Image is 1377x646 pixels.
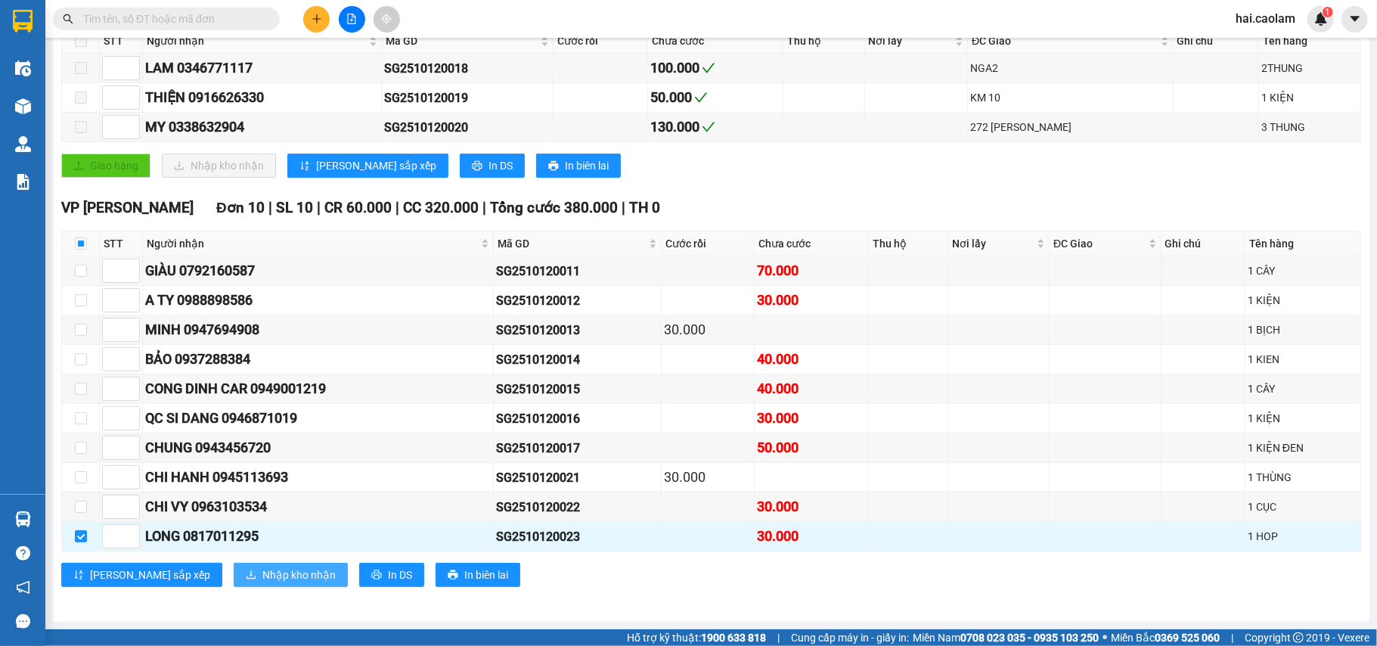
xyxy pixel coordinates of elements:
[1248,292,1358,309] div: 1 KIỆN
[494,522,662,551] td: SG2510120023
[147,33,366,49] span: Người nhận
[15,61,31,76] img: warehouse-icon
[1261,119,1358,135] div: 3 THUNG
[145,319,491,340] div: MINH 0947694908
[1261,89,1358,106] div: 1 KIỆN
[1111,629,1220,646] span: Miền Bắc
[757,408,866,429] div: 30.000
[388,567,412,583] span: In DS
[496,262,659,281] div: SG2510120011
[970,60,1170,76] div: NGA2
[317,199,321,216] span: |
[73,570,84,582] span: sort-ascending
[16,546,30,561] span: question-circle
[359,563,424,587] button: printerIn DS
[913,629,1099,646] span: Miền Nam
[1341,6,1368,33] button: caret-down
[757,496,866,517] div: 30.000
[536,154,621,178] button: printerIn biên lai
[382,54,554,83] td: SG2510120018
[488,157,513,174] span: In DS
[496,321,659,340] div: SG2510120013
[145,437,491,458] div: CHUNG 0943456720
[622,199,625,216] span: |
[403,199,479,216] span: CC 320.000
[15,136,31,152] img: warehouse-icon
[1259,29,1361,54] th: Tên hàng
[1261,60,1358,76] div: 2THUNG
[757,378,866,399] div: 40.000
[494,433,662,463] td: SG2510120017
[299,160,310,172] span: sort-ascending
[496,468,659,487] div: SG2510120021
[757,260,866,281] div: 70.000
[755,231,869,256] th: Chưa cước
[460,154,525,178] button: printerIn DS
[145,467,491,488] div: CHI HANH 0945113693
[627,629,766,646] span: Hỗ trợ kỹ thuật:
[791,629,909,646] span: Cung cấp máy in - giấy in:
[324,199,392,216] span: CR 60.000
[702,61,715,75] span: check
[145,87,379,108] div: THIỆN 0916626330
[90,567,210,583] span: [PERSON_NAME] sắp xếp
[494,286,662,315] td: SG2510120012
[384,89,550,107] div: SG2510120019
[629,199,660,216] span: TH 0
[1174,29,1260,54] th: Ghi chú
[147,235,478,252] span: Người nhận
[496,291,659,310] div: SG2510120012
[316,157,436,174] span: [PERSON_NAME] sắp xếp
[565,157,609,174] span: In biên lai
[472,160,482,172] span: printer
[1248,498,1358,515] div: 1 CỤC
[496,350,659,369] div: SG2510120014
[650,87,780,108] div: 50.000
[61,154,150,178] button: uploadGiao hàng
[15,174,31,190] img: solution-icon
[1323,7,1333,17] sup: 1
[757,290,866,311] div: 30.000
[1161,231,1245,256] th: Ghi chú
[100,231,143,256] th: STT
[648,29,783,54] th: Chưa cước
[869,231,949,256] th: Thu hộ
[1223,9,1307,28] span: hai.caolam
[494,345,662,374] td: SG2510120014
[287,154,448,178] button: sort-ascending[PERSON_NAME] sắp xếp
[384,118,550,137] div: SG2510120020
[145,260,491,281] div: GIÀU 0792160587
[777,629,780,646] span: |
[145,116,379,138] div: MY 0338632904
[694,91,708,104] span: check
[757,526,866,547] div: 30.000
[234,563,348,587] button: downloadNhập kho nhận
[482,199,486,216] span: |
[1248,262,1358,279] div: 1 CÂY
[496,498,659,517] div: SG2510120022
[494,463,662,492] td: SG2510120021
[382,83,554,113] td: SG2510120019
[972,33,1157,49] span: ĐC Giao
[1325,7,1330,17] span: 1
[494,492,662,522] td: SG2510120022
[496,439,659,458] div: SG2510120017
[664,319,752,340] div: 30.000
[262,567,336,583] span: Nhập kho nhận
[395,199,399,216] span: |
[1293,632,1304,643] span: copyright
[100,29,143,54] th: STT
[1248,410,1358,427] div: 1 KIỆN
[662,231,755,256] th: Cước rồi
[970,89,1170,106] div: KM 10
[496,409,659,428] div: SG2510120016
[145,526,491,547] div: LONG 0817011295
[61,199,194,216] span: VP [PERSON_NAME]
[276,199,313,216] span: SL 10
[548,160,559,172] span: printer
[16,614,30,629] span: message
[1231,629,1233,646] span: |
[312,14,322,24] span: plus
[970,119,1170,135] div: 272 [PERSON_NAME]
[162,154,276,178] button: downloadNhập kho nhận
